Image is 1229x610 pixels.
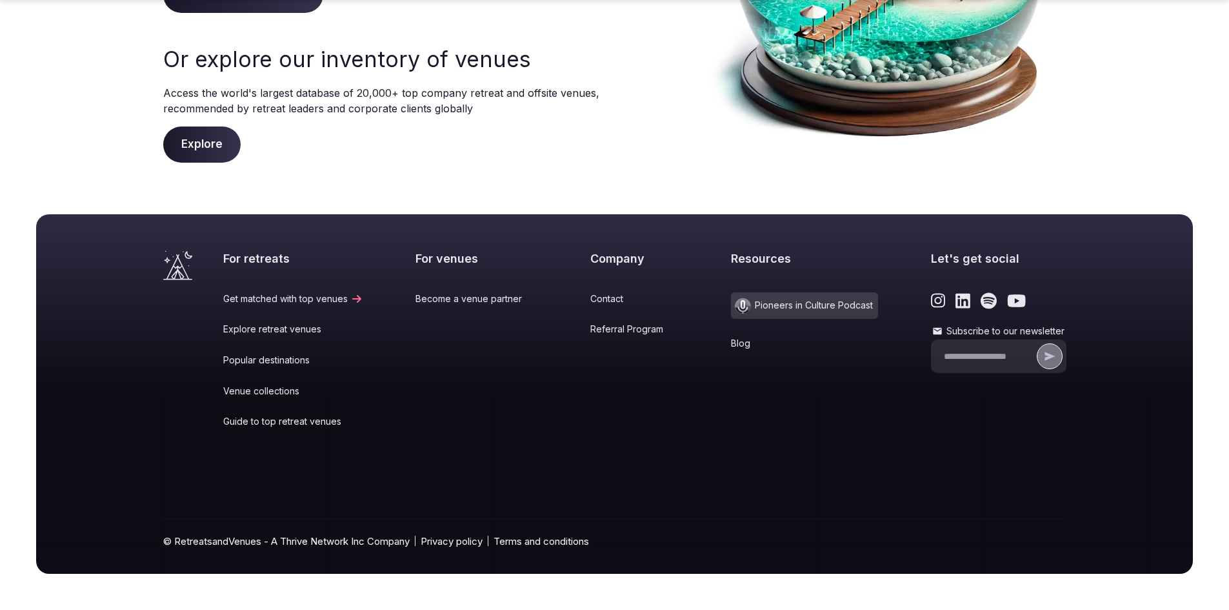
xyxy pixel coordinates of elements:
[223,292,363,305] a: Get matched with top venues
[494,534,589,548] a: Terms and conditions
[590,292,679,305] a: Contact
[163,519,1066,574] div: © RetreatsandVenues - A Thrive Network Inc Company
[223,323,363,336] a: Explore retreat venues
[981,292,997,309] a: Link to the retreats and venues Spotify page
[415,250,537,267] h2: For venues
[931,292,946,309] a: Link to the retreats and venues Instagram page
[731,292,878,319] a: Pioneers in Culture Podcast
[163,250,192,280] a: Visit the homepage
[223,415,363,428] a: Guide to top retreat venues
[931,325,1066,338] label: Subscribe to our newsletter
[590,323,679,336] a: Referral Program
[731,337,878,350] a: Blog
[163,137,241,150] a: Explore
[223,250,363,267] h2: For retreats
[955,292,970,309] a: Link to the retreats and venues LinkedIn page
[223,354,363,367] a: Popular destinations
[223,385,363,398] a: Venue collections
[731,250,878,267] h2: Resources
[590,250,679,267] h2: Company
[931,250,1066,267] h2: Let's get social
[421,534,483,548] a: Privacy policy
[163,127,241,163] span: Explore
[415,292,537,305] a: Become a venue partner
[1007,292,1026,309] a: Link to the retreats and venues Youtube page
[163,44,602,75] h3: Or explore our inventory of venues
[163,85,602,116] p: Access the world's largest database of 20,000+ top company retreat and offsite venues, recommende...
